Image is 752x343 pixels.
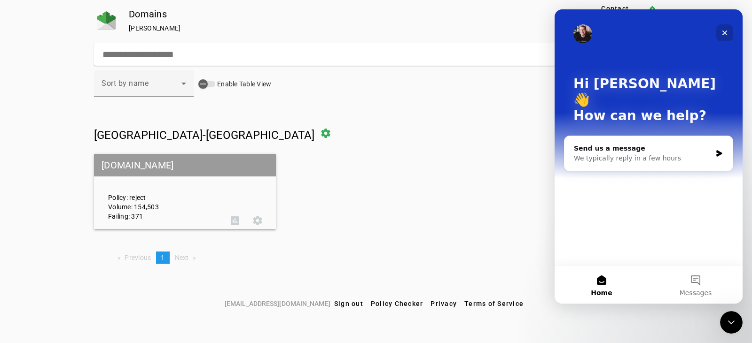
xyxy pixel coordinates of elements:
[94,129,314,142] span: [GEOGRAPHIC_DATA]-[GEOGRAPHIC_DATA]
[583,5,647,22] button: Contact Fraudmarc
[334,300,363,307] span: Sign out
[461,295,527,312] button: Terms of Service
[94,5,658,38] app-page-header: Domains
[464,300,524,307] span: Terms of Service
[129,9,553,19] div: Domains
[720,311,743,334] iframe: Intercom live chat
[555,9,743,304] iframe: Intercom live chat
[97,11,116,30] img: Fraudmarc Logo
[225,298,330,309] span: [EMAIL_ADDRESS][DOMAIN_NAME]
[587,4,643,23] span: Contact Fraudmarc
[224,209,246,232] button: DMARC Report
[125,254,151,261] span: Previous
[175,254,189,261] span: Next
[101,162,224,221] div: Policy: reject Volume: 154,503 Failing: 371
[647,5,658,16] mat-icon: notification_important
[215,79,271,89] label: Enable Table View
[431,300,457,307] span: Privacy
[246,209,269,232] button: Settings
[129,23,553,33] div: [PERSON_NAME]
[94,252,658,264] nav: Pagination
[94,154,276,176] mat-grid-tile-header: [DOMAIN_NAME]
[427,295,461,312] button: Privacy
[102,79,149,88] span: Sort by name
[330,295,367,312] button: Sign out
[161,254,164,261] span: 1
[367,295,427,312] button: Policy Checker
[371,300,423,307] span: Policy Checker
